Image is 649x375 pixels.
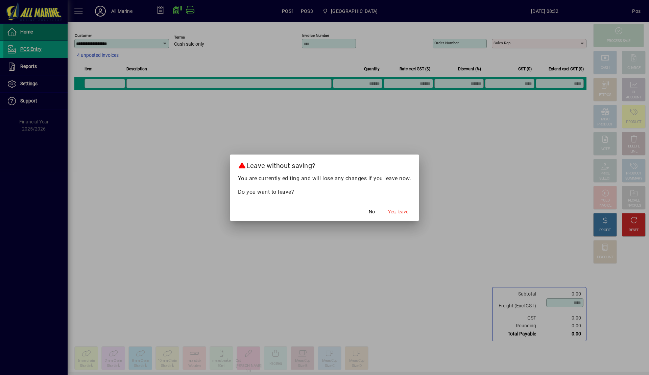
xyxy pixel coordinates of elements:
[238,188,411,196] p: Do you want to leave?
[369,208,375,215] span: No
[230,155,419,174] h2: Leave without saving?
[385,206,411,218] button: Yes, leave
[238,174,411,183] p: You are currently editing and will lose any changes if you leave now.
[361,206,383,218] button: No
[388,208,408,215] span: Yes, leave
